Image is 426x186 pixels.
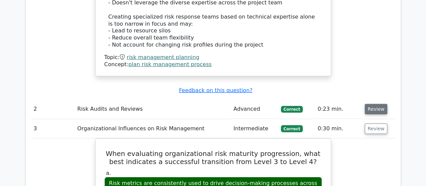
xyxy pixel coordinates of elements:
button: Review [365,104,388,114]
a: plan risk management process [128,61,211,68]
span: a. [106,170,111,176]
td: Advanced [231,100,278,119]
button: Review [365,124,388,134]
td: 2 [31,100,75,119]
div: Concept: [104,61,322,68]
td: 0:30 min. [315,119,362,138]
div: Topic: [104,54,322,61]
td: Risk Audits and Reviews [74,100,231,119]
td: 0:23 min. [315,100,362,119]
a: Feedback on this question? [179,87,252,94]
td: Intermediate [231,119,278,138]
td: 3 [31,119,75,138]
span: Correct [281,106,303,113]
span: Correct [281,125,303,132]
a: risk management planning [127,54,199,60]
h5: When evaluating organizational risk maturity progression, what best indicates a successful transi... [104,150,323,166]
td: Organizational Influences on Risk Management [74,119,231,138]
